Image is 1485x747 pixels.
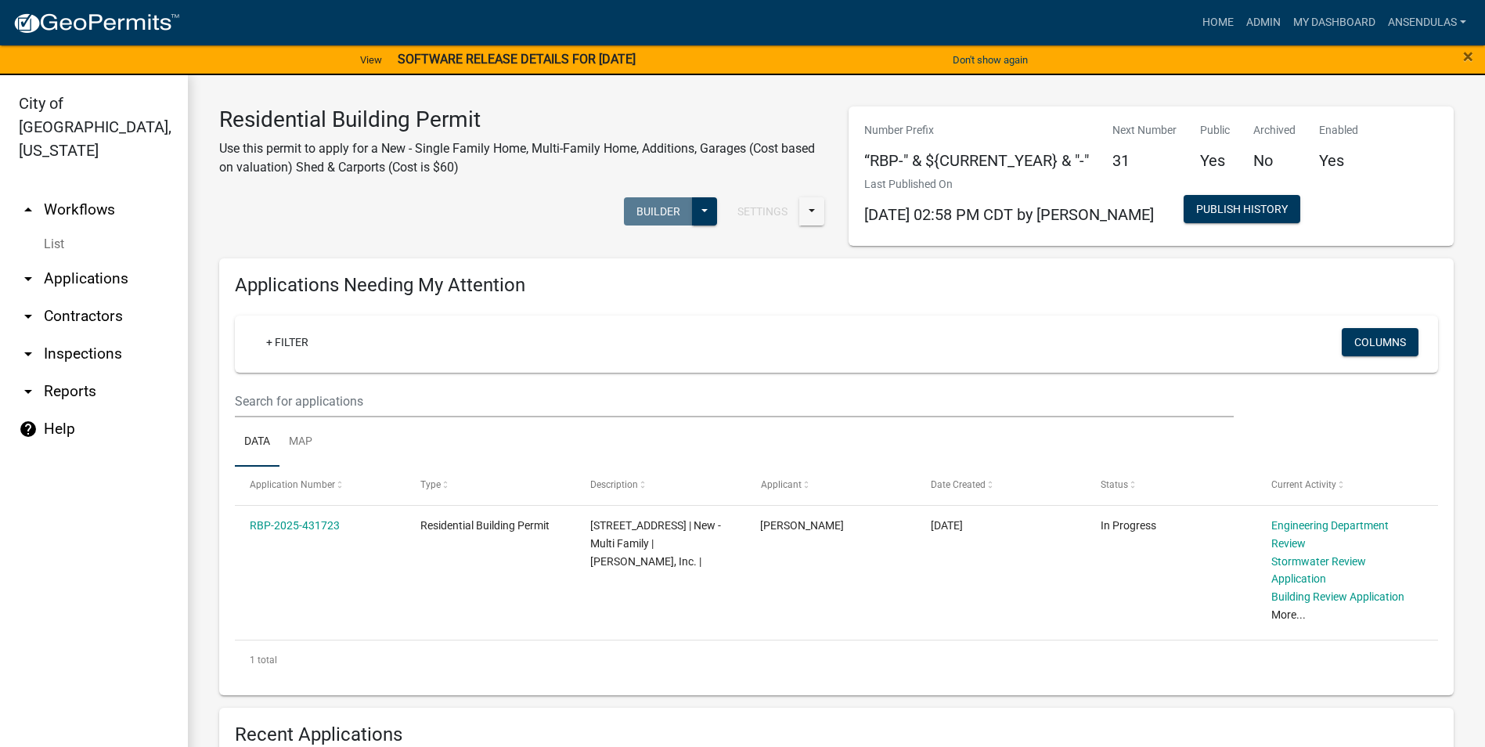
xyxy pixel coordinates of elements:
wm-modal-confirm: Workflow Publish History [1184,204,1300,216]
datatable-header-cell: Application Number [235,467,405,504]
input: Search for applications [235,385,1234,417]
a: My Dashboard [1287,8,1382,38]
h5: No [1253,151,1296,170]
span: 06/05/2025 [931,519,963,532]
button: Publish History [1184,195,1300,223]
button: Settings [725,197,800,226]
span: Current Activity [1271,479,1336,490]
a: Map [279,417,322,467]
span: Date Created [931,479,986,490]
button: Don't show again [946,47,1034,73]
i: arrow_drop_up [19,200,38,219]
span: Description [590,479,638,490]
h5: “RBP-" & ${CURRENT_YEAR} & "-" [864,151,1089,170]
a: ansendulas [1382,8,1472,38]
a: View [354,47,388,73]
button: Builder [624,197,693,226]
datatable-header-cell: Status [1086,467,1256,504]
i: arrow_drop_down [19,269,38,288]
a: Admin [1240,8,1287,38]
button: Close [1463,47,1473,66]
p: Last Published On [864,176,1154,193]
h3: Residential Building Permit [219,106,825,133]
datatable-header-cell: Date Created [916,467,1086,504]
span: In Progress [1101,519,1156,532]
datatable-header-cell: Current Activity [1256,467,1426,504]
span: Type [420,479,441,490]
a: RBP-2025-431723 [250,519,340,532]
i: arrow_drop_down [19,345,38,363]
span: Status [1101,479,1128,490]
a: Home [1196,8,1240,38]
a: Building Review Application [1271,590,1404,603]
i: arrow_drop_down [19,382,38,401]
span: × [1463,45,1473,67]
h4: Recent Applications [235,724,1438,746]
a: Data [235,417,279,467]
div: 1 total [235,641,1438,680]
h5: Yes [1319,151,1358,170]
span: 1400 6TH ST N | New - Multi Family | Kuepers, Inc. | [590,519,721,568]
i: arrow_drop_down [19,307,38,326]
span: Application Number [250,479,335,490]
span: [DATE] 02:58 PM CDT by [PERSON_NAME] [864,205,1154,224]
p: Use this permit to apply for a New - Single Family Home, Multi-Family Home, Additions, Garages (C... [219,139,825,177]
h5: 31 [1112,151,1177,170]
p: Public [1200,122,1230,139]
button: Columns [1342,328,1418,356]
a: Stormwater Review Application [1271,555,1366,586]
p: Next Number [1112,122,1177,139]
p: Archived [1253,122,1296,139]
strong: SOFTWARE RELEASE DETAILS FOR [DATE] [398,52,636,67]
a: Engineering Department Review [1271,519,1389,550]
datatable-header-cell: Applicant [745,467,915,504]
i: help [19,420,38,438]
datatable-header-cell: Type [405,467,575,504]
span: Applicant [760,479,801,490]
a: + Filter [254,328,321,356]
datatable-header-cell: Description [575,467,745,504]
h5: Yes [1200,151,1230,170]
h4: Applications Needing My Attention [235,274,1438,297]
a: More... [1271,608,1306,621]
p: Number Prefix [864,122,1089,139]
p: Enabled [1319,122,1358,139]
span: Zac Rosenow [760,519,844,532]
span: Residential Building Permit [420,519,550,532]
